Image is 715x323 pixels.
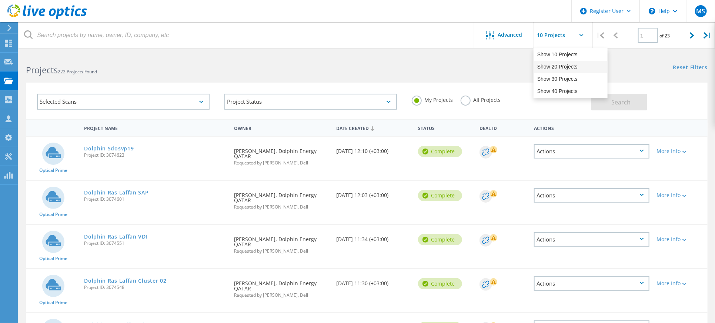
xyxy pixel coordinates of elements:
[39,212,67,217] span: Optical Prime
[333,137,414,161] div: [DATE] 12:10 (+03:00)
[534,188,649,203] div: Actions
[84,146,134,151] a: Dolphin Sdosvp19
[37,94,210,110] div: Selected Scans
[80,121,230,134] div: Project Name
[476,121,530,134] div: Deal Id
[333,269,414,293] div: [DATE] 11:30 (+03:00)
[611,98,631,106] span: Search
[530,121,653,134] div: Actions
[414,121,476,134] div: Status
[84,197,227,202] span: Project ID: 3074601
[39,168,67,173] span: Optical Prime
[84,285,227,290] span: Project ID: 3074548
[412,96,453,103] label: My Projects
[498,32,522,37] span: Advanced
[700,22,715,49] div: |
[84,153,227,157] span: Project ID: 3074623
[234,249,329,253] span: Requested by [PERSON_NAME], Dell
[39,256,67,261] span: Optical Prime
[333,121,414,135] div: Date Created
[657,237,704,242] div: More Info
[224,94,397,110] div: Project Status
[234,161,329,165] span: Requested by [PERSON_NAME], Dell
[696,8,705,14] span: MS
[534,144,649,159] div: Actions
[333,181,414,205] div: [DATE] 12:03 (+03:00)
[234,205,329,209] span: Requested by [PERSON_NAME], Dell
[660,33,670,39] span: of 23
[84,234,147,239] a: Dolphin Ras Laffan VDI
[230,121,333,134] div: Owner
[461,96,501,103] label: All Projects
[39,300,67,305] span: Optical Prime
[649,8,655,14] svg: \n
[534,61,607,73] div: Show 20 Projects
[84,278,166,283] a: Dolphin Ras Laffan Cluster 02
[534,85,607,97] div: Show 40 Projects
[230,137,333,173] div: [PERSON_NAME], Dolphin Energy QATAR
[230,269,333,305] div: [PERSON_NAME], Dolphin Energy QATAR
[234,293,329,297] span: Requested by [PERSON_NAME], Dell
[418,190,462,201] div: Complete
[657,281,704,286] div: More Info
[26,64,58,76] b: Projects
[418,146,462,157] div: Complete
[657,149,704,154] div: More Info
[84,190,148,195] a: Dolphin Ras Laffan SAP
[333,225,414,249] div: [DATE] 11:34 (+03:00)
[657,193,704,198] div: More Info
[418,278,462,289] div: Complete
[230,225,333,261] div: [PERSON_NAME], Dolphin Energy QATAR
[58,69,97,75] span: 222 Projects Found
[418,234,462,245] div: Complete
[84,241,227,246] span: Project ID: 3074551
[593,22,608,49] div: |
[19,22,475,48] input: Search projects by name, owner, ID, company, etc
[534,49,607,61] div: Show 10 Projects
[230,181,333,217] div: [PERSON_NAME], Dolphin Energy QATAR
[7,16,87,21] a: Live Optics Dashboard
[534,276,649,291] div: Actions
[591,94,647,110] button: Search
[534,73,607,85] div: Show 30 Projects
[673,65,708,71] a: Reset Filters
[534,232,649,247] div: Actions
